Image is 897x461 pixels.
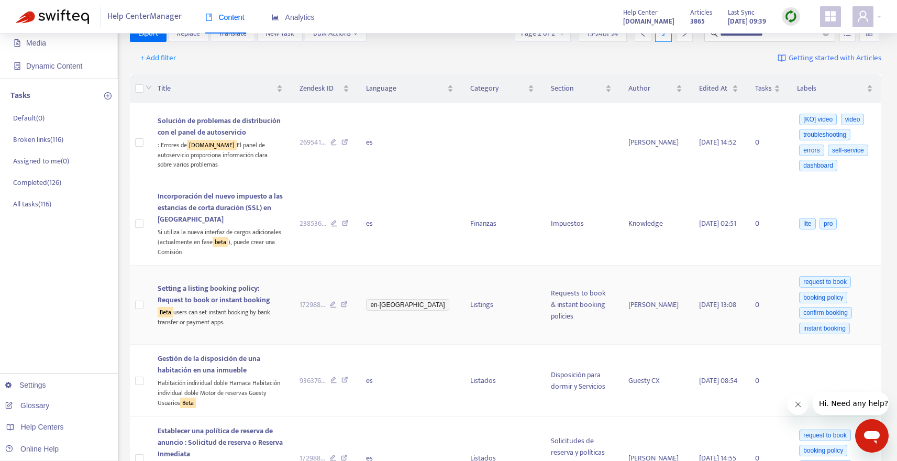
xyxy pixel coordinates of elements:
[623,15,674,27] a: [DOMAIN_NAME]
[655,25,672,42] div: 2
[755,83,772,94] span: Tasks
[623,16,674,27] strong: [DOMAIN_NAME]
[620,266,691,345] td: [PERSON_NAME]
[291,74,358,103] th: Zendesk ID
[5,445,59,453] a: Online Help
[132,50,184,67] button: + Add filter
[300,375,326,387] span: 936376 ...
[799,276,851,288] span: request to book
[824,10,837,23] span: appstore
[747,266,789,345] td: 0
[799,114,837,125] span: [KO] video
[205,13,245,21] span: Content
[747,74,789,103] th: Tasks
[620,345,691,416] td: Guesty CX
[620,74,691,103] th: Author
[168,25,208,42] button: Replace
[799,292,847,303] span: booking policy
[839,25,856,42] button: unordered-list
[799,307,852,319] span: confirm booking
[158,307,173,317] sqkw: Beta
[799,145,824,156] span: errors
[462,345,542,416] td: Listados
[778,54,786,62] img: image-link
[728,7,755,18] span: Last Sync
[158,425,283,460] span: Establecer una política de reserva de anuncio : Solicitud de reserva o Reserva Inmediata
[21,423,64,431] span: Help Centers
[213,237,228,247] sqkw: beta
[13,199,51,210] p: All tasks ( 116 )
[828,145,868,156] span: self-service
[778,50,881,67] a: Getting started with Articles
[300,218,326,229] span: 238536 ...
[158,225,283,257] div: Si utiliza la nueva interfaz de cargos adicionales (actualmente en fase ), puede crear una Comisión
[5,401,49,410] a: Glossary
[300,83,341,94] span: Zendesk ID
[107,7,182,27] span: Help Center Manager
[551,83,603,94] span: Section
[542,74,620,103] th: Section
[272,14,279,21] span: area-chart
[470,83,526,94] span: Category
[699,299,736,311] span: [DATE] 13:08
[305,25,367,42] button: Bulk Actionsdown
[300,299,325,311] span: 172988 ...
[26,62,82,70] span: Dynamic Content
[788,394,809,415] iframe: Close message
[300,137,326,148] span: 269541 ...
[690,16,705,27] strong: 3865
[158,306,283,327] div: users can set instant booking by bank transfer or payment apps.
[149,74,291,103] th: Title
[747,182,789,266] td: 0
[639,30,647,37] span: left
[14,39,21,47] span: file-image
[14,62,21,70] span: container
[353,31,358,36] span: down
[799,430,851,441] span: request to book
[542,345,620,416] td: Disposición para dormir y Servicios
[5,381,46,389] a: Settings
[205,14,213,21] span: book
[857,10,869,23] span: user
[13,156,69,167] p: Assigned to me ( 0 )
[358,103,461,182] td: es
[10,90,30,102] p: Tasks
[366,299,449,311] span: en-[GEOGRAPHIC_DATA]
[799,323,850,334] span: instant booking
[789,52,881,64] span: Getting started with Articles
[16,9,89,24] img: Swifteq
[158,115,281,138] span: Solución de problemas de distribución con el panel de autoservicio
[681,30,688,37] span: right
[587,28,618,39] span: 15 - 24 of 24
[26,39,46,47] span: Media
[176,28,200,39] span: Replace
[104,92,112,100] span: plus-circle
[138,28,158,39] span: Export
[158,353,260,376] span: Gestión de la disposición de una habitación en una inmueble
[820,218,837,229] span: pro
[158,376,283,408] div: Habitación individual doble Hamaca Habitación individual doble Motor de reservas Guesty Usuarios
[358,345,461,416] td: es
[187,140,237,150] sqkw: [DOMAIN_NAME]
[358,182,461,266] td: es
[366,83,445,94] span: Language
[699,375,738,387] span: [DATE] 08:54
[358,74,461,103] th: Language
[180,398,196,408] sqkw: Beta
[691,74,747,103] th: Edited At
[13,177,61,188] p: Completed ( 126 )
[784,10,798,23] img: sync.dc5367851b00ba804db3.png
[13,134,63,145] p: Broken links ( 116 )
[799,160,837,171] span: dashboard
[823,29,829,39] span: close-circle
[789,74,881,103] th: Labels
[158,282,270,306] span: Setting a listing booking policy: Request to book or instant booking
[542,266,620,345] td: Requests to book & instant booking policies
[813,392,889,415] iframe: Message from company
[747,103,789,182] td: 0
[158,138,283,170] div: : Errores de El panel de autoservicio proporciona información clara sobre varios problemas
[841,114,865,125] span: video
[158,83,274,94] span: Title
[140,52,176,64] span: + Add filter
[313,28,358,39] span: Bulk Actions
